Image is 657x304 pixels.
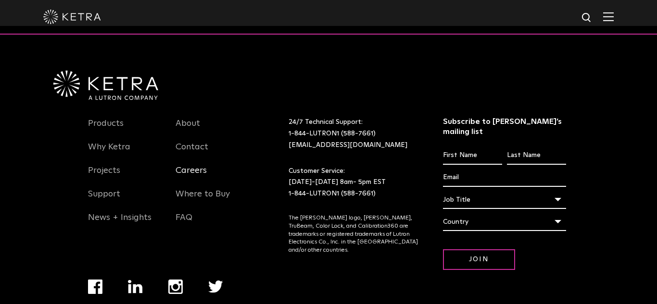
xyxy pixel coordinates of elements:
[603,12,614,21] img: Hamburger%20Nav.svg
[43,10,101,24] img: ketra-logo-2019-white
[88,117,161,234] div: Navigation Menu
[88,280,102,294] img: facebook
[289,117,419,151] p: 24/7 Technical Support:
[176,117,249,234] div: Navigation Menu
[176,165,207,187] a: Careers
[289,130,376,137] a: 1-844-LUTRON1 (588-7661)
[176,142,208,164] a: Contact
[289,214,419,255] p: The [PERSON_NAME] logo, [PERSON_NAME], TruBeam, Color Lock, and Calibration360 are trademarks or ...
[53,71,158,100] img: Ketra-aLutronCo_White_RGB
[128,280,143,293] img: linkedin
[168,280,183,294] img: instagram
[443,249,515,270] input: Join
[176,189,230,211] a: Where to Buy
[507,146,566,165] input: Last Name
[88,212,152,234] a: News + Insights
[88,165,120,187] a: Projects
[88,142,130,164] a: Why Ketra
[443,191,567,209] div: Job Title
[176,118,200,140] a: About
[289,142,407,148] a: [EMAIL_ADDRESS][DOMAIN_NAME]
[208,280,223,293] img: twitter
[443,213,567,231] div: Country
[88,189,120,211] a: Support
[176,212,192,234] a: FAQ
[443,146,502,165] input: First Name
[443,117,567,137] h3: Subscribe to [PERSON_NAME]’s mailing list
[581,12,593,24] img: search icon
[443,169,567,187] input: Email
[88,118,124,140] a: Products
[289,190,376,197] a: 1-844-LUTRON1 (588-7661)
[289,166,419,200] p: Customer Service: [DATE]-[DATE] 8am- 5pm EST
